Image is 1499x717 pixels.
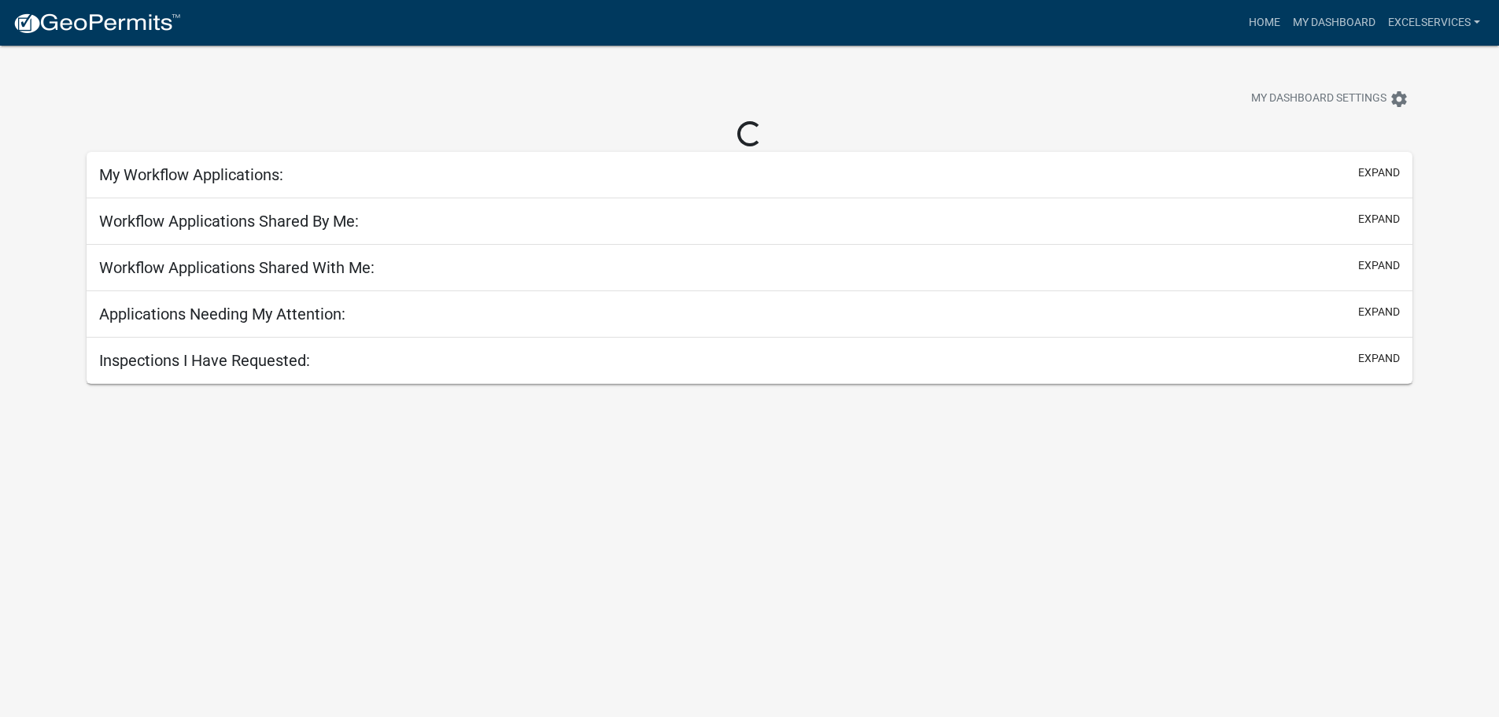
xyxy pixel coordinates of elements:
[1358,350,1400,367] button: expand
[1382,8,1486,38] a: excelservices
[1287,8,1382,38] a: My Dashboard
[1251,90,1386,109] span: My Dashboard Settings
[99,258,375,277] h5: Workflow Applications Shared With Me:
[1390,90,1409,109] i: settings
[1358,164,1400,181] button: expand
[99,305,345,323] h5: Applications Needing My Attention:
[1239,83,1421,114] button: My Dashboard Settingssettings
[1358,257,1400,274] button: expand
[1358,304,1400,320] button: expand
[99,351,310,370] h5: Inspections I Have Requested:
[1242,8,1287,38] a: Home
[99,165,283,184] h5: My Workflow Applications:
[99,212,359,231] h5: Workflow Applications Shared By Me:
[1358,211,1400,227] button: expand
